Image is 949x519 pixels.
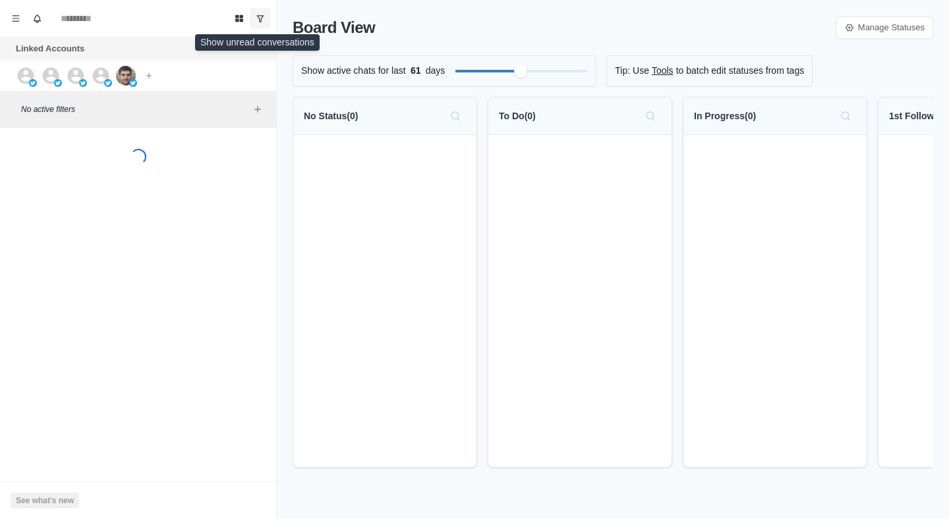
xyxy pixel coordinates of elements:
[26,8,47,29] button: Notifications
[250,8,271,29] button: Show unread conversations
[5,8,26,29] button: Menu
[836,16,933,39] a: Manage Statuses
[426,64,446,78] p: days
[116,66,136,86] img: picture
[640,105,661,126] button: Search
[406,64,426,78] span: 61
[694,109,756,123] p: In Progress ( 0 )
[445,105,466,126] button: Search
[301,64,406,78] p: Show active chats for last
[129,79,137,87] img: picture
[229,8,250,29] button: Board View
[293,16,375,40] p: Board View
[499,109,536,123] p: To Do ( 0 )
[304,109,358,123] p: No Status ( 0 )
[11,493,79,508] button: See what's new
[652,64,674,78] a: Tools
[16,42,84,55] p: Linked Accounts
[615,64,649,78] p: Tip: Use
[835,105,856,126] button: Search
[79,79,87,87] img: picture
[676,64,805,78] p: to batch edit statuses from tags
[54,79,62,87] img: picture
[514,65,527,78] div: Filter by activity days
[29,79,37,87] img: picture
[141,68,157,84] button: Add account
[21,103,250,115] p: No active filters
[250,101,266,117] button: Add filters
[104,79,112,87] img: picture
